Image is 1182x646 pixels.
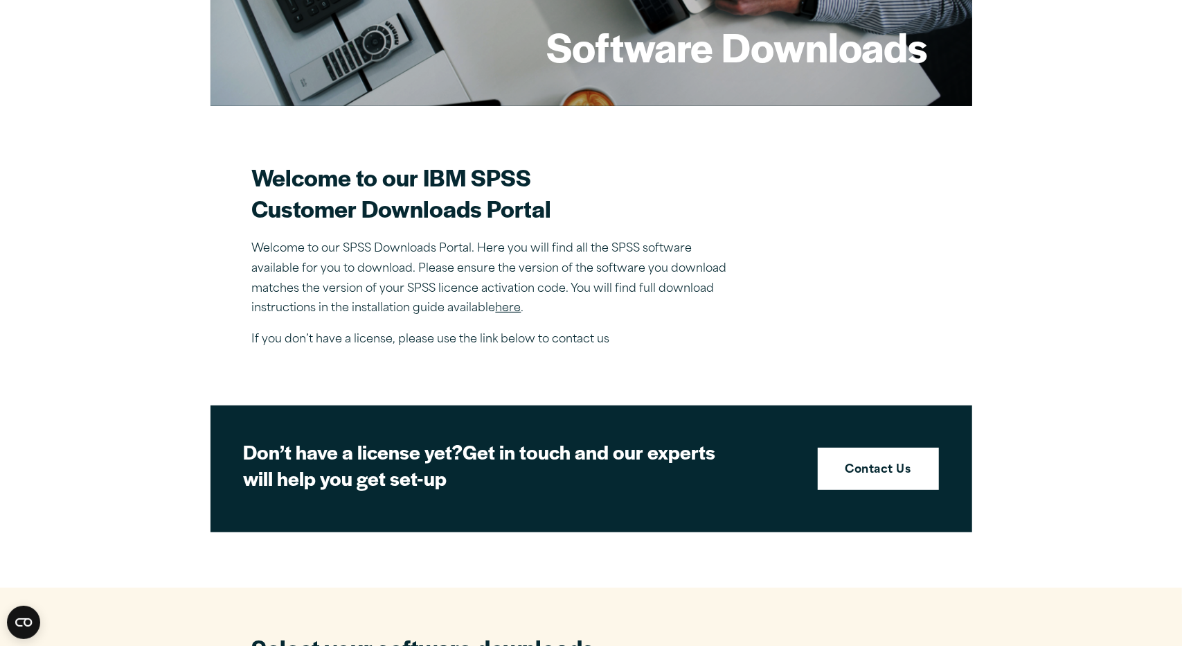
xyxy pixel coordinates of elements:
[252,239,737,319] p: Welcome to our SPSS Downloads Portal. Here you will find all the SPSS software available for you ...
[252,161,737,224] h2: Welcome to our IBM SPSS Customer Downloads Portal
[244,439,728,491] h2: Get in touch and our experts will help you get set-up
[845,462,911,480] strong: Contact Us
[547,19,928,73] h1: Software Downloads
[252,330,737,350] p: If you don’t have a license, please use the link below to contact us
[496,303,521,314] a: here
[244,437,463,465] strong: Don’t have a license yet?
[7,606,40,639] button: Open CMP widget
[818,448,939,491] a: Contact Us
